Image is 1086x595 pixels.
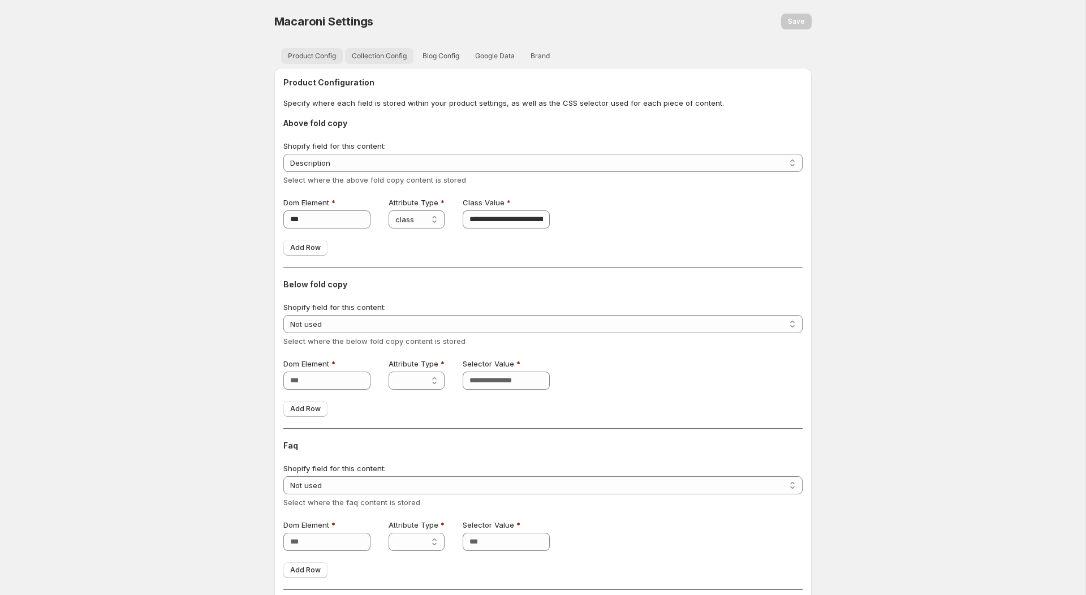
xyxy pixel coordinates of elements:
span: Add Row [290,243,321,252]
span: Select where the faq content is stored [283,498,420,507]
span: Add Row [290,404,321,413]
button: Add Row [283,562,327,578]
h3: Faq [283,440,803,451]
span: Brand [531,51,550,61]
span: Macaroni Settings [274,15,374,28]
span: Selector Value [463,520,514,529]
span: Shopify field for this content: [283,141,386,150]
span: Google Data [475,51,515,61]
h3: Above fold copy [283,118,803,129]
span: Add Row [290,566,321,575]
span: Attribute Type [389,520,438,529]
span: Blog Config [423,51,459,61]
span: Shopify field for this content: [283,303,386,312]
span: Product Config [288,51,336,61]
span: Shopify field for this content: [283,464,386,473]
span: Collection Config [352,51,407,61]
span: Attribute Type [389,198,438,207]
p: Specify where each field is stored within your product settings, as well as the CSS selector used... [283,97,803,109]
span: Select where the below fold copy content is stored [283,337,466,346]
span: Dom Element [283,359,329,368]
span: Dom Element [283,198,329,207]
h3: Below fold copy [283,279,803,290]
span: Class Value [463,198,505,207]
span: Select where the above fold copy content is stored [283,175,466,184]
span: Selector Value [463,359,514,368]
button: Add Row [283,401,327,417]
span: Attribute Type [389,359,438,368]
span: Dom Element [283,520,329,529]
button: Add Row [283,240,327,256]
h2: Product Configuration [283,77,803,88]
